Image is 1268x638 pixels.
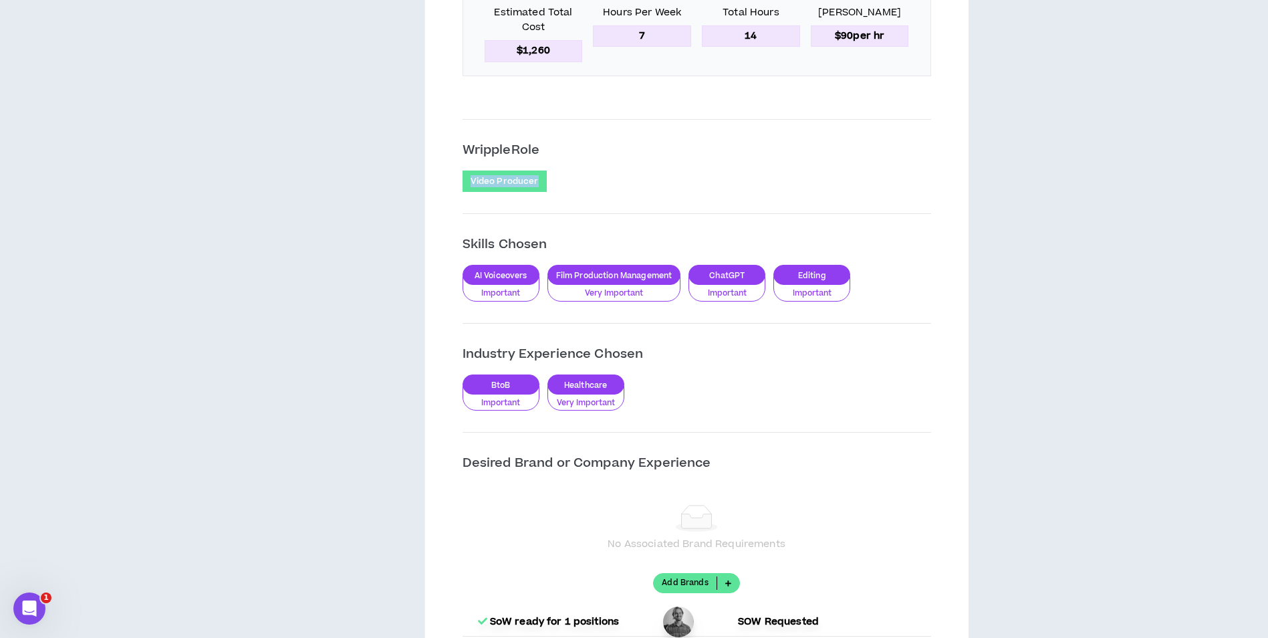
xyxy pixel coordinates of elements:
p: Hours Per Week [593,5,691,25]
p: Desired Brand or Company Experience [463,454,931,473]
p: [PERSON_NAME] [811,5,909,25]
p: Important [471,397,531,409]
button: Very Important [547,386,624,411]
iframe: Intercom live chat [13,593,45,625]
p: Estimated Total Cost [485,5,583,41]
p: $1,260 [485,40,583,62]
p: AI Voiceovers [463,270,539,280]
p: Industry Experience Chosen [463,345,931,364]
span: 1 [41,593,51,603]
p: Very Important [556,397,616,409]
button: Important [463,386,539,411]
p: Total Hours [702,5,800,25]
p: SoW ready for 1 positions [478,615,620,629]
p: Important [471,288,531,300]
p: Video Producer [471,176,539,187]
p: Healthcare [548,380,624,390]
p: Skills Chosen [463,235,931,254]
div: No Associated Brand Requirements [608,537,785,552]
a: Add Brands [653,573,740,593]
p: SOW Requested [738,615,819,629]
p: ChatGPT [689,270,765,280]
button: Important [773,276,850,302]
p: BtoB [463,380,539,390]
p: Important [782,288,842,300]
button: Important [688,276,765,302]
p: 14 [702,25,800,47]
p: 7 [593,25,691,47]
p: $90 per hr [811,25,909,47]
p: Editing [774,270,850,280]
button: Important [463,276,539,302]
p: Important [697,288,757,300]
button: Very Important [547,276,681,302]
p: Very Important [556,288,672,300]
p: Film Production Management [548,270,680,280]
p: Wripple Role [463,141,540,160]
